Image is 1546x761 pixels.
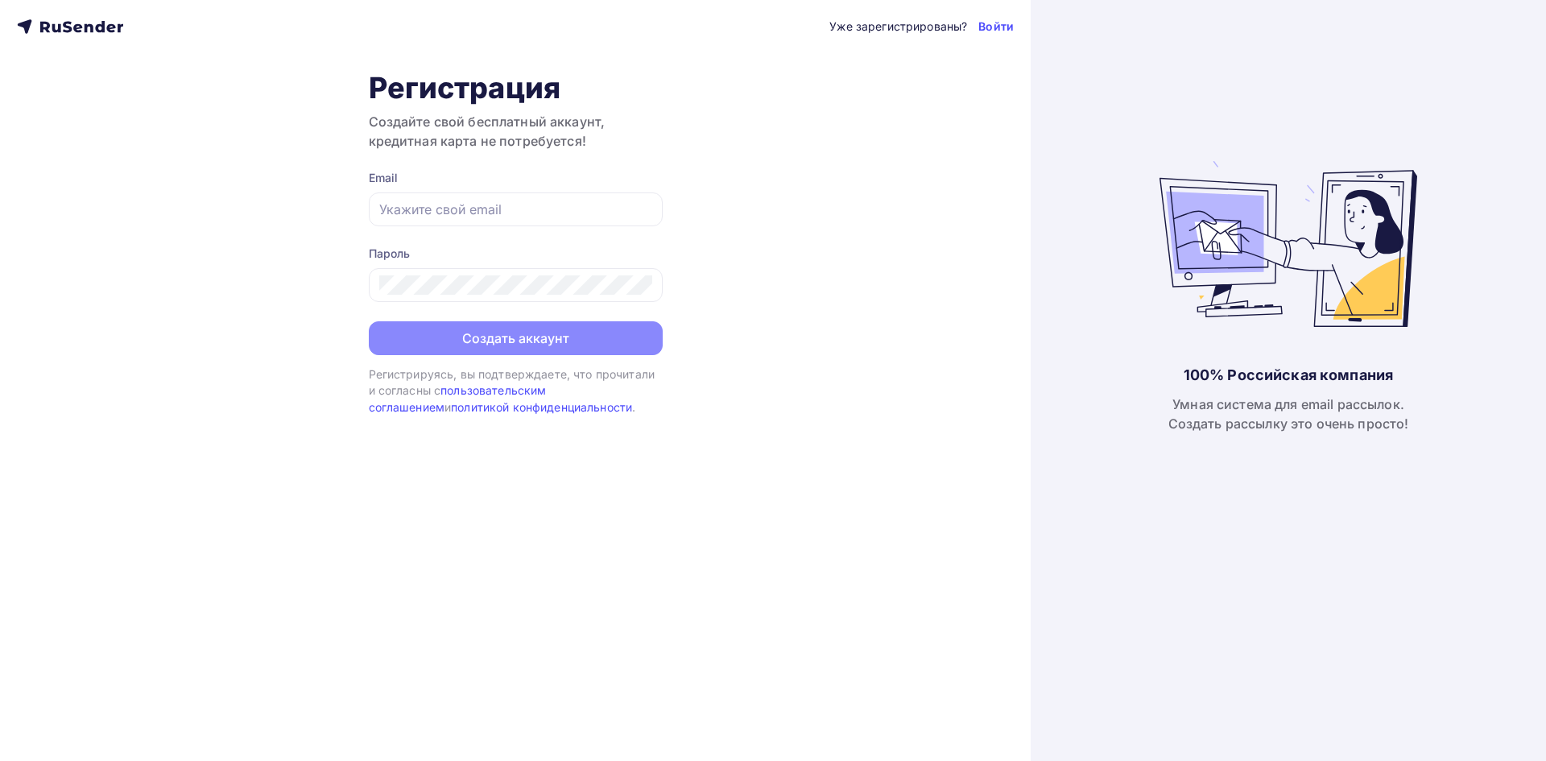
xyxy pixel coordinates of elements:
[369,383,547,413] a: пользовательским соглашением
[369,321,663,355] button: Создать аккаунт
[1184,366,1393,385] div: 100% Российская компания
[369,170,663,186] div: Email
[369,112,663,151] h3: Создайте свой бесплатный аккаунт, кредитная карта не потребуется!
[369,366,663,416] div: Регистрируясь, вы подтверждаете, что прочитали и согласны с и .
[379,200,652,219] input: Укажите свой email
[978,19,1014,35] a: Войти
[1168,395,1409,433] div: Умная система для email рассылок. Создать рассылку это очень просто!
[369,246,663,262] div: Пароль
[369,70,663,105] h1: Регистрация
[829,19,967,35] div: Уже зарегистрированы?
[451,400,632,414] a: политикой конфиденциальности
